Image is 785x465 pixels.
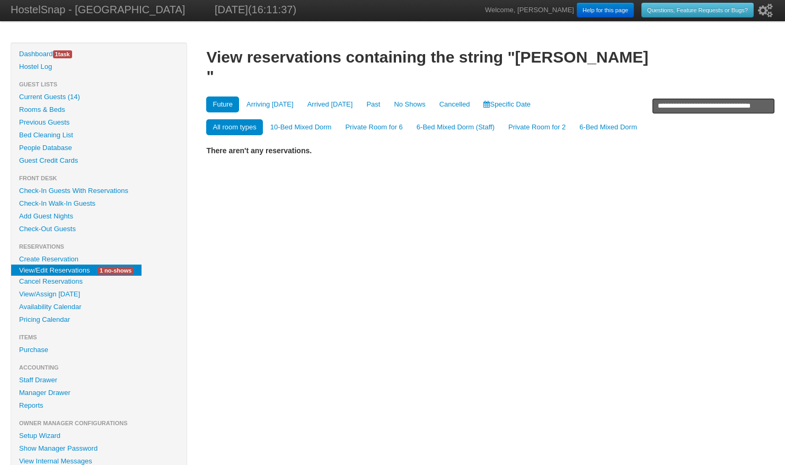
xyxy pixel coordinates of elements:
a: Setup Wizard [11,429,187,442]
a: Help for this page [577,3,634,17]
a: Pricing Calendar [11,313,187,326]
span: 1 no-shows [98,267,134,275]
a: Future [206,96,239,112]
a: 6-Bed Mixed Dorm (Staff) [410,119,501,135]
a: Cancelled [433,96,477,112]
a: Manager Drawer [11,387,187,399]
a: 6-Bed Mixed Dorm [573,119,643,135]
a: Availability Calendar [11,301,187,313]
a: Current Guests (14) [11,91,187,103]
a: Add Guest Nights [11,210,187,223]
a: Hostel Log [11,60,187,73]
li: Guest Lists [11,78,187,91]
span: (16:11:37) [248,4,296,15]
a: No Shows [387,96,431,112]
a: Past [360,96,386,112]
li: Items [11,331,187,344]
a: Dashboard1task [11,48,187,60]
a: Previous Guests [11,116,187,129]
a: Staff Drawer [11,374,187,387]
h4: There aren't any reservations. [206,146,774,155]
a: Private Room for 6 [339,119,409,135]
a: Arrived [DATE] [301,96,359,112]
div: " [206,67,774,86]
a: Purchase [11,344,187,356]
a: Check-Out Guests [11,223,187,235]
span: task [53,50,72,58]
a: Cancel Reservations [11,275,187,288]
span: 1 [55,51,58,57]
a: Questions, Feature Requests or Bugs? [641,3,754,17]
a: View/Assign [DATE] [11,288,187,301]
a: Guest Credit Cards [11,154,187,167]
li: Reservations [11,240,187,253]
a: Check-In Guests With Reservations [11,185,187,197]
a: 1 no-shows [90,265,142,276]
h1: View reservations containing the string "[PERSON_NAME] [206,48,774,86]
a: People Database [11,142,187,154]
a: All room types [206,119,262,135]
a: 10-Bed Mixed Dorm [264,119,338,135]
li: Accounting [11,361,187,374]
a: View/Edit Reservations [11,265,98,276]
a: Private Room for 2 [502,119,572,135]
li: Owner Manager Configurations [11,417,187,429]
a: Rooms & Beds [11,103,187,116]
a: Create Reservation [11,253,187,266]
a: Show Manager Password [11,442,187,455]
a: Bed Cleaning List [11,129,187,142]
a: Check-In Walk-In Guests [11,197,187,210]
a: Specific Date [477,96,537,112]
a: Reports [11,399,187,412]
a: Arriving [DATE] [240,96,300,112]
i: Setup Wizard [758,4,773,17]
li: Front Desk [11,172,187,185]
